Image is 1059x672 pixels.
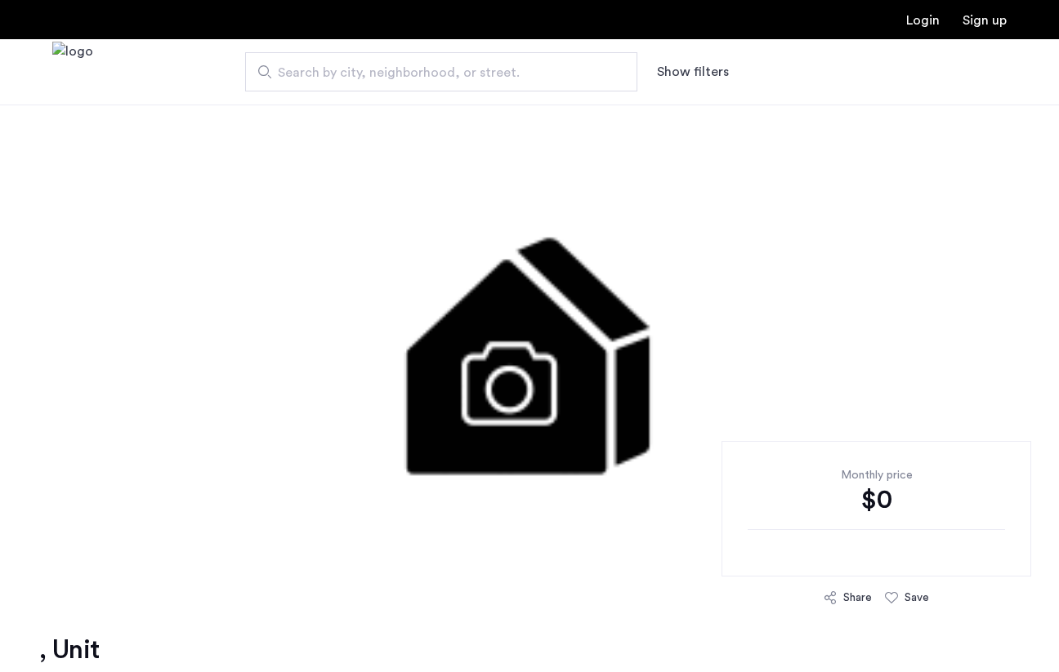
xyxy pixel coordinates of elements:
[39,634,99,666] h1: , Unit
[657,62,729,82] button: Show or hide filters
[748,483,1005,516] div: $0
[52,42,93,103] a: Cazamio Logo
[906,14,940,27] a: Login
[245,52,637,91] input: Apartment Search
[843,590,872,606] div: Share
[52,42,93,103] img: logo
[278,63,592,82] span: Search by city, neighborhood, or street.
[190,105,868,594] img: 2.gif
[748,467,1005,483] div: Monthly price
[963,14,1007,27] a: Registration
[905,590,929,606] div: Save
